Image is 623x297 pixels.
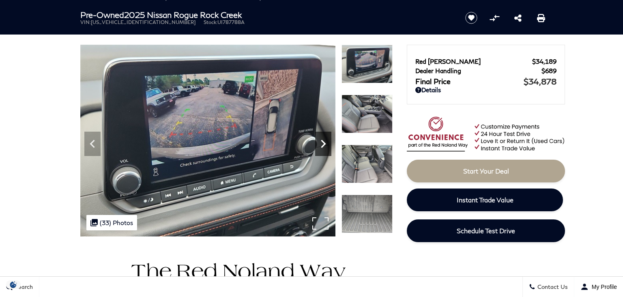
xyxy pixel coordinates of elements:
span: $689 [541,67,556,74]
span: Start Your Deal [463,167,509,175]
strong: Pre-Owned [80,10,124,20]
a: Final Price $34,878 [415,76,556,86]
button: Open user profile menu [574,277,623,297]
a: Dealer Handling $689 [415,67,556,74]
a: Instant Trade Value [407,189,563,211]
img: Used 2025 Baja Storm Metallic Nissan Rock Creek image 25 [342,45,393,83]
span: Red [PERSON_NAME] [415,58,532,65]
span: Contact Us [535,284,568,290]
span: UI787788A [217,19,245,25]
button: Save vehicle [462,11,480,24]
span: $34,189 [532,58,556,65]
a: Schedule Test Drive [407,219,565,242]
img: Opt-Out Icon [4,280,23,289]
div: Previous [84,132,101,156]
a: Red [PERSON_NAME] $34,189 [415,58,556,65]
span: VIN: [80,19,91,25]
span: Final Price [415,77,524,86]
div: (33) Photos [86,215,137,230]
span: Dealer Handling [415,67,541,74]
section: Click to Open Cookie Consent Modal [4,280,23,289]
img: Used 2025 Baja Storm Metallic Nissan Rock Creek image 28 [342,195,393,233]
span: Search [13,284,33,290]
span: Instant Trade Value [457,196,513,204]
h1: 2025 Nissan Rogue Rock Creek [80,10,451,19]
img: Used 2025 Baja Storm Metallic Nissan Rock Creek image 25 [80,45,335,236]
a: Print this Pre-Owned 2025 Nissan Rogue Rock Creek [537,13,545,23]
a: Share this Pre-Owned 2025 Nissan Rogue Rock Creek [514,13,522,23]
img: Used 2025 Baja Storm Metallic Nissan Rock Creek image 26 [342,95,393,133]
span: [US_VEHICLE_IDENTIFICATION_NUMBER] [91,19,195,25]
img: Used 2025 Baja Storm Metallic Nissan Rock Creek image 27 [342,145,393,183]
a: Start Your Deal [407,160,565,182]
span: My Profile [589,284,617,290]
div: Next [315,132,331,156]
button: Compare Vehicle [488,12,501,24]
span: Stock: [204,19,217,25]
span: Schedule Test Drive [457,227,515,234]
span: $34,878 [524,76,556,86]
a: Details [415,86,556,93]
